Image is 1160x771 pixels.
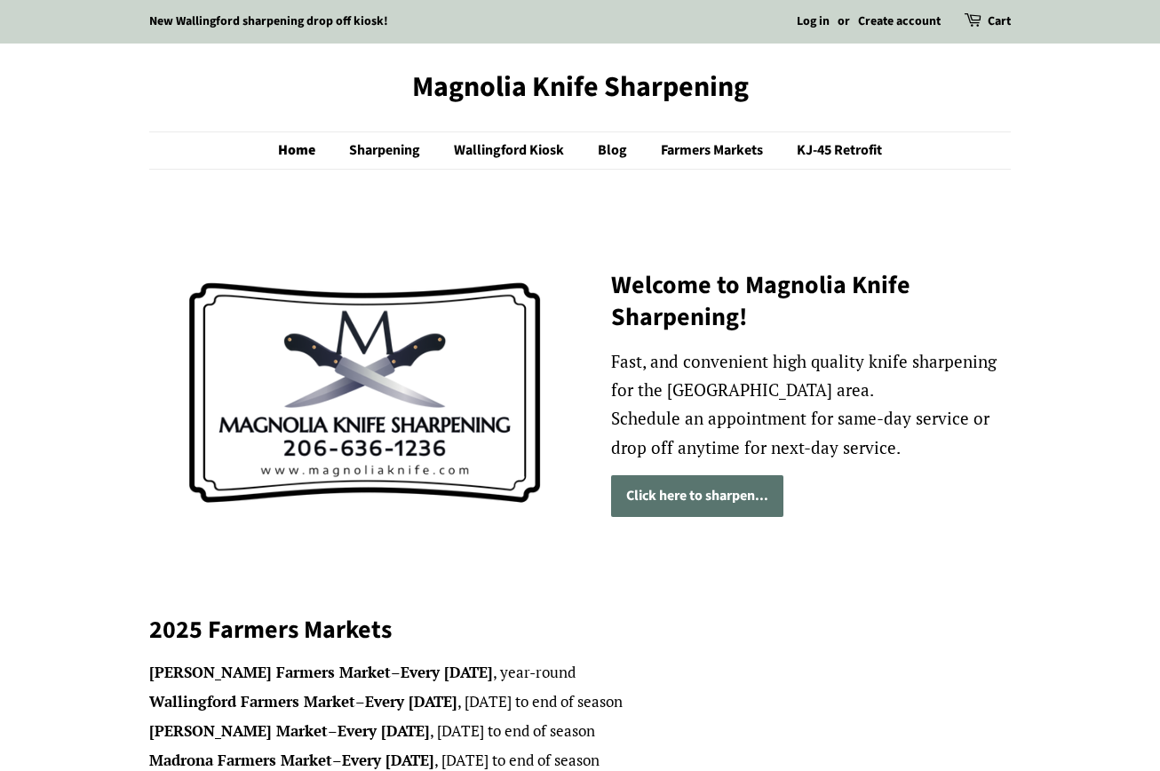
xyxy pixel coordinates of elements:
[401,662,493,682] strong: Every [DATE]
[149,70,1011,104] a: Magnolia Knife Sharpening
[858,12,941,30] a: Create account
[365,691,457,711] strong: Every [DATE]
[149,719,1011,744] li: – , [DATE] to end of season
[611,269,1011,334] h2: Welcome to Magnolia Knife Sharpening!
[149,689,1011,715] li: – , [DATE] to end of season
[783,132,882,169] a: KJ-45 Retrofit
[797,12,830,30] a: Log in
[584,132,645,169] a: Blog
[342,750,434,770] strong: Every [DATE]
[149,662,391,682] strong: [PERSON_NAME] Farmers Market
[149,720,328,741] strong: [PERSON_NAME] Market
[611,347,1011,462] p: Fast, and convenient high quality knife sharpening for the [GEOGRAPHIC_DATA] area. Schedule an ap...
[278,132,333,169] a: Home
[441,132,582,169] a: Wallingford Kiosk
[648,132,781,169] a: Farmers Markets
[988,12,1011,33] a: Cart
[149,750,332,770] strong: Madrona Farmers Market
[149,691,355,711] strong: Wallingford Farmers Market
[149,660,1011,686] li: – , year-round
[338,720,430,741] strong: Every [DATE]
[149,614,1011,646] h2: 2025 Farmers Markets
[336,132,438,169] a: Sharpening
[149,12,388,30] a: New Wallingford sharpening drop off kiosk!
[611,475,783,517] a: Click here to sharpen...
[838,12,850,33] li: or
